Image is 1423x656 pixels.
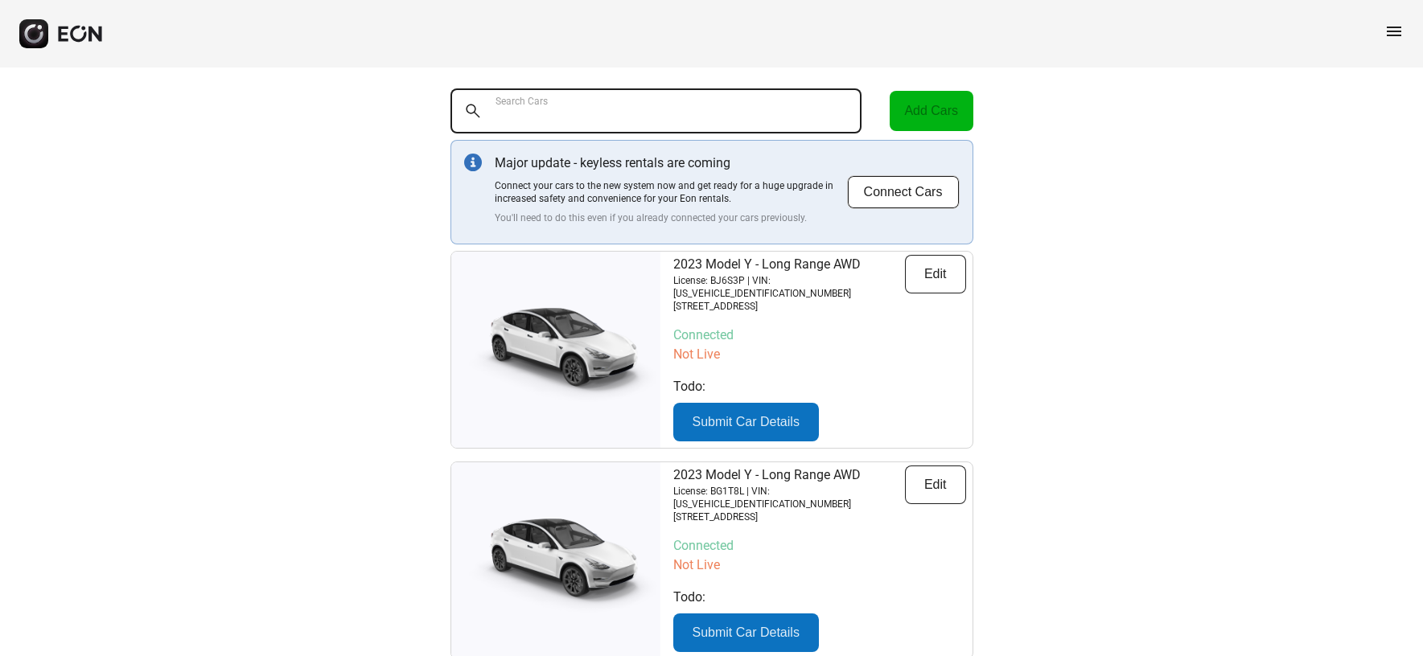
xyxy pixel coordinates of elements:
p: Not Live [673,345,966,364]
img: car [451,508,660,613]
button: Connect Cars [847,175,960,209]
button: Edit [905,255,966,293]
p: Todo: [673,588,966,607]
p: Connect your cars to the new system now and get ready for a huge upgrade in increased safety and ... [495,179,847,205]
p: Todo: [673,377,966,396]
button: Submit Car Details [673,613,819,652]
img: info [464,154,482,171]
button: Edit [905,465,966,504]
p: 2023 Model Y - Long Range AWD [673,255,905,274]
p: [STREET_ADDRESS] [673,510,905,523]
p: Not Live [673,556,966,575]
span: menu [1384,22,1404,41]
img: car [451,297,660,402]
p: Connected [673,536,966,556]
label: Search Cars [496,95,548,108]
p: You'll need to do this even if you already connected your cars previously. [495,211,847,224]
p: License: BJ6S3P | VIN: [US_VEHICLE_IDENTIFICATION_NUMBER] [673,274,905,300]
p: Major update - keyless rentals are coming [495,154,847,173]
p: License: BG1T8L | VIN: [US_VEHICLE_IDENTIFICATION_NUMBER] [673,485,905,510]
p: [STREET_ADDRESS] [673,300,905,313]
p: 2023 Model Y - Long Range AWD [673,465,905,485]
button: Submit Car Details [673,403,819,441]
p: Connected [673,326,966,345]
